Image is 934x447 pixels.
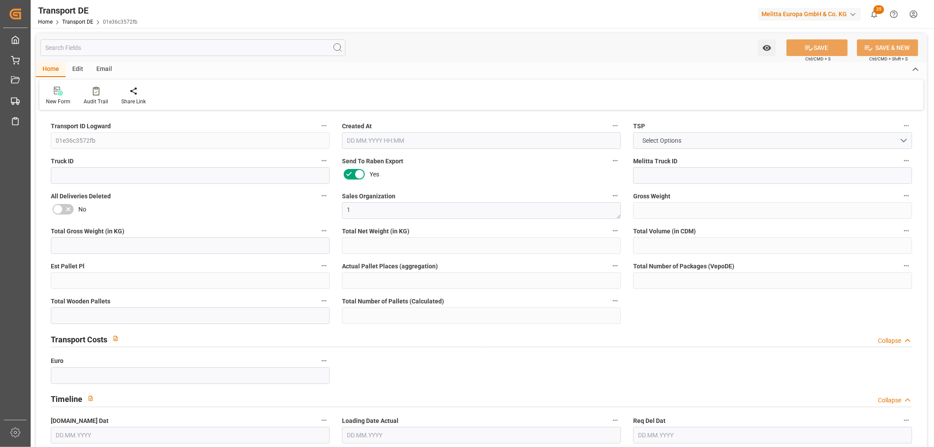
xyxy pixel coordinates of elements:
span: Truck ID [51,157,74,166]
button: Created At [610,120,621,131]
button: Est Pallet Pl [318,260,330,271]
div: Transport DE [38,4,137,17]
button: Total Number of Pallets (Calculated) [610,295,621,306]
input: DD.MM.YYYY HH:MM [342,132,621,149]
div: Melitta Europa GmbH & Co. KG [758,8,861,21]
button: Truck ID [318,155,330,166]
div: New Form [46,98,70,106]
span: [DOMAIN_NAME] Dat [51,416,109,426]
button: Req Del Dat [901,415,912,426]
textarea: 1 [342,202,621,219]
span: Total Number of Pallets (Calculated) [342,297,444,306]
button: Send To Raben Export [610,155,621,166]
input: Search Fields [40,39,345,56]
span: Sales Organization [342,192,395,201]
a: Transport DE [62,19,93,25]
button: [DOMAIN_NAME] Dat [318,415,330,426]
a: Home [38,19,53,25]
button: View description [82,390,99,407]
h2: Transport Costs [51,334,107,345]
button: show 25 new notifications [864,4,884,24]
div: Email [90,62,119,77]
button: open menu [758,39,776,56]
button: Gross Weight [901,190,912,201]
input: DD.MM.YYYY [633,427,912,443]
button: Transport ID Logward [318,120,330,131]
div: Share Link [121,98,146,106]
span: Melitta Truck ID [633,157,677,166]
span: Euro [51,356,63,366]
button: Euro [318,355,330,366]
span: Ctrl/CMD + S [805,56,831,62]
button: Total Gross Weight (in KG) [318,225,330,236]
button: Actual Pallet Places (aggregation) [610,260,621,271]
span: Total Volume (in CDM) [633,227,696,236]
div: Edit [66,62,90,77]
button: SAVE & NEW [857,39,918,56]
button: View description [107,330,124,347]
span: Actual Pallet Places (aggregation) [342,262,438,271]
button: open menu [633,132,912,149]
div: Home [36,62,66,77]
button: Help Center [884,4,904,24]
span: Est Pallet Pl [51,262,85,271]
span: No [78,205,86,214]
button: Total Volume (in CDM) [901,225,912,236]
span: Send To Raben Export [342,157,403,166]
button: Total Number of Packages (VepoDE) [901,260,912,271]
button: Melitta Truck ID [901,155,912,166]
button: Sales Organization [610,190,621,201]
span: Transport ID Logward [51,122,111,131]
span: Created At [342,122,372,131]
button: Total Wooden Pallets [318,295,330,306]
span: Select Options [638,136,686,145]
button: Melitta Europa GmbH & Co. KG [758,6,864,22]
span: All Deliveries Deleted [51,192,111,201]
span: Total Number of Packages (VepoDE) [633,262,734,271]
button: TSP [901,120,912,131]
button: All Deliveries Deleted [318,190,330,201]
div: Audit Trail [84,98,108,106]
span: Total Gross Weight (in KG) [51,227,124,236]
span: Yes [370,170,379,179]
span: Req Del Dat [633,416,666,426]
span: TSP [633,122,645,131]
div: Collapse [878,336,901,345]
span: 25 [874,5,884,14]
input: DD.MM.YYYY [342,427,621,443]
span: Total Net Weight (in KG) [342,227,409,236]
span: Gross Weight [633,192,670,201]
input: DD.MM.YYYY [51,427,330,443]
button: Total Net Weight (in KG) [610,225,621,236]
button: Loading Date Actual [610,415,621,426]
button: SAVE [786,39,848,56]
div: Collapse [878,396,901,405]
span: Total Wooden Pallets [51,297,110,306]
span: Ctrl/CMD + Shift + S [869,56,908,62]
span: Loading Date Actual [342,416,398,426]
h2: Timeline [51,393,82,405]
